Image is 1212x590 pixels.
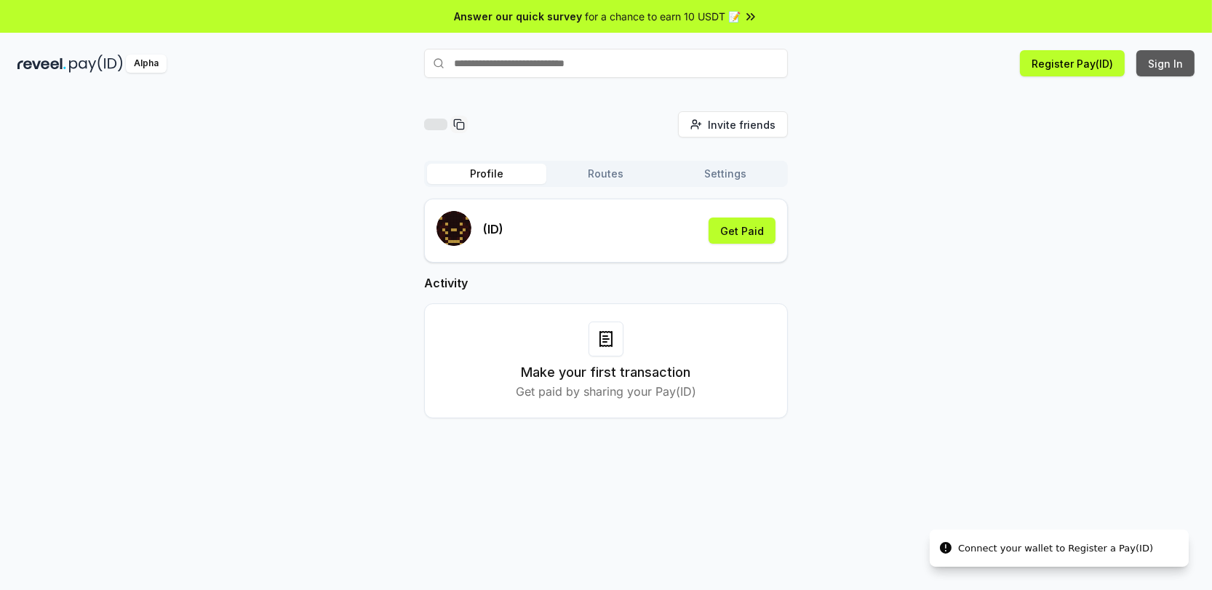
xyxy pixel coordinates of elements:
h3: Make your first transaction [522,362,691,383]
button: Settings [666,164,785,184]
button: Register Pay(ID) [1020,50,1125,76]
img: pay_id [69,55,123,73]
button: Invite friends [678,111,788,137]
p: (ID) [483,220,503,238]
button: Routes [546,164,666,184]
button: Profile [427,164,546,184]
div: Alpha [126,55,167,73]
div: Connect your wallet to Register a Pay(ID) [958,541,1153,556]
p: Get paid by sharing your Pay(ID) [516,383,696,400]
img: reveel_dark [17,55,66,73]
button: Sign In [1136,50,1195,76]
span: Answer our quick survey [454,9,582,24]
h2: Activity [424,274,788,292]
button: Get Paid [709,218,776,244]
span: for a chance to earn 10 USDT 📝 [585,9,741,24]
span: Invite friends [708,117,776,132]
